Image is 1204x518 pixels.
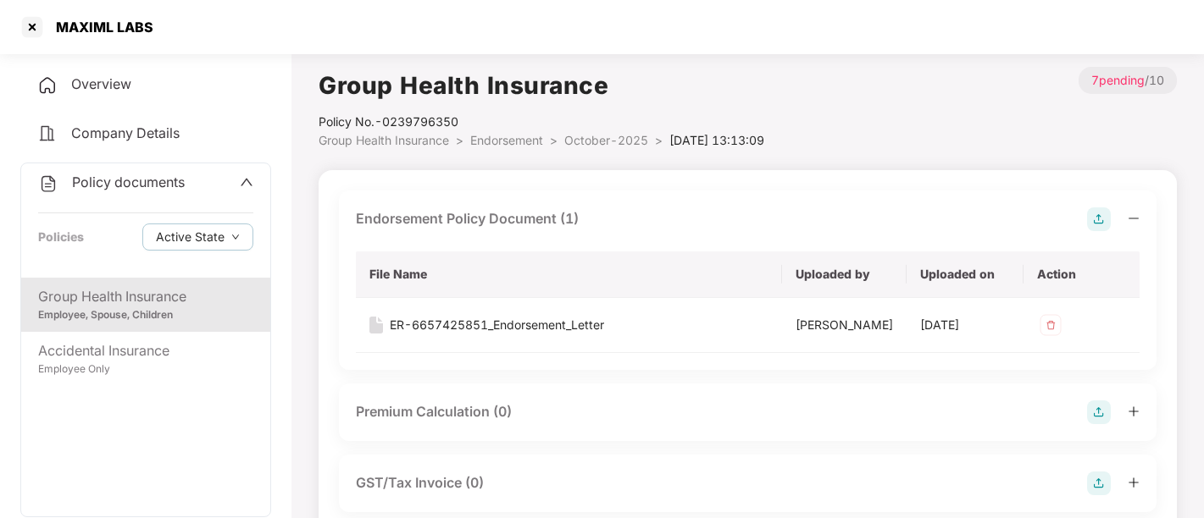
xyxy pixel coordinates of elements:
div: Premium Calculation (0) [356,401,512,422]
img: svg+xml;base64,PHN2ZyB4bWxucz0iaHR0cDovL3d3dy53My5vcmcvMjAwMC9zdmciIHdpZHRoPSIzMiIgaGVpZ2h0PSIzMi... [1037,311,1064,339]
div: GST/Tax Invoice (0) [356,472,484,493]
p: / 10 [1079,67,1177,94]
div: [PERSON_NAME] [796,316,893,334]
span: Overview [71,75,131,92]
span: plus [1128,405,1140,417]
img: svg+xml;base64,PHN2ZyB4bWxucz0iaHR0cDovL3d3dy53My5vcmcvMjAwMC9zdmciIHdpZHRoPSIxNiIgaGVpZ2h0PSIyMC... [369,317,383,333]
button: Active Statedown [142,223,253,251]
span: October-2025 [564,133,648,147]
span: Company Details [71,124,180,141]
th: Action [1024,251,1140,298]
div: Policy No.- 0239796350 [319,113,764,131]
span: Group Health Insurance [319,133,449,147]
div: Employee Only [38,361,253,377]
span: down [231,233,240,242]
div: ER-6657425851_Endorsement_Letter [390,316,604,334]
span: > [655,133,663,147]
div: Group Health Insurance [38,286,253,307]
span: [DATE] 13:13:09 [669,133,764,147]
img: svg+xml;base64,PHN2ZyB4bWxucz0iaHR0cDovL3d3dy53My5vcmcvMjAwMC9zdmciIHdpZHRoPSIyNCIgaGVpZ2h0PSIyNC... [37,75,58,96]
div: Employee, Spouse, Children [38,307,253,323]
span: Endorsement [470,133,543,147]
div: MAXIML LABS [46,19,153,36]
th: Uploaded by [782,251,907,298]
div: Endorsement Policy Document (1) [356,208,579,229]
div: Accidental Insurance [38,340,253,361]
span: > [456,133,463,147]
span: Policy documents [72,174,185,190]
div: [DATE] [920,316,1010,334]
span: 7 pending [1091,73,1145,87]
img: svg+xml;base64,PHN2ZyB4bWxucz0iaHR0cDovL3d3dy53My5vcmcvMjAwMC9zdmciIHdpZHRoPSIyOCIgaGVpZ2h0PSIyOC... [1087,471,1111,495]
img: svg+xml;base64,PHN2ZyB4bWxucz0iaHR0cDovL3d3dy53My5vcmcvMjAwMC9zdmciIHdpZHRoPSIyNCIgaGVpZ2h0PSIyNC... [38,174,58,194]
img: svg+xml;base64,PHN2ZyB4bWxucz0iaHR0cDovL3d3dy53My5vcmcvMjAwMC9zdmciIHdpZHRoPSIyNCIgaGVpZ2h0PSIyNC... [37,124,58,144]
span: Active State [156,228,225,246]
h1: Group Health Insurance [319,67,764,104]
th: File Name [356,251,782,298]
img: svg+xml;base64,PHN2ZyB4bWxucz0iaHR0cDovL3d3dy53My5vcmcvMjAwMC9zdmciIHdpZHRoPSIyOCIgaGVpZ2h0PSIyOC... [1087,207,1111,231]
span: > [550,133,558,147]
img: svg+xml;base64,PHN2ZyB4bWxucz0iaHR0cDovL3d3dy53My5vcmcvMjAwMC9zdmciIHdpZHRoPSIyOCIgaGVpZ2h0PSIyOC... [1087,400,1111,424]
span: minus [1128,212,1140,224]
th: Uploaded on [907,251,1024,298]
div: Policies [38,228,84,246]
span: up [240,175,253,189]
span: plus [1128,477,1140,488]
